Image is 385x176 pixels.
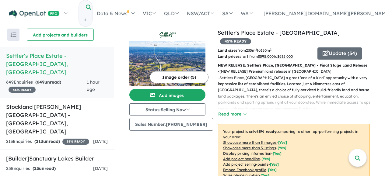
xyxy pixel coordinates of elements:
[218,62,370,68] p: NEW RELEASE: Settlers Place, [GEOGRAPHIC_DATA] - Final Stage Land Release
[132,31,203,38] img: Settler's Place Estate - Werrington Logo
[10,33,16,37] img: sort.svg
[6,165,56,172] div: 25 Enquir ies
[236,3,257,24] a: WA
[150,71,208,83] button: Image order (5)
[36,139,43,144] span: 213
[129,41,205,86] img: Settler's Place Estate - Werrington
[34,166,39,171] span: 25
[218,3,236,24] a: SA
[256,129,276,134] b: 45 % ready
[220,38,251,44] span: 45 % READY
[129,89,205,101] button: Add images
[261,48,271,53] u: 350 m
[261,157,270,161] span: [ Yes ]
[6,52,108,76] h5: Settler's Place Estate - [GEOGRAPHIC_DATA] , [GEOGRAPHIC_DATA]
[218,54,240,59] b: Land prices
[129,103,205,116] button: Status:Selling Now
[93,3,138,24] a: Data & News
[6,138,89,145] div: 213 Enquir ies
[255,48,257,51] sup: 2
[9,10,60,18] img: Openlot PRO Logo White
[257,48,271,53] span: to
[223,151,271,156] u: Display pricing information
[160,3,183,24] a: QLD
[218,47,313,53] p: from
[223,146,276,150] u: Showcase more than 3 listings
[223,167,266,172] u: Embed Facebook profile
[34,139,60,144] strong: ( unread)
[27,29,94,41] button: Add projects and builders
[317,47,362,60] button: Update (34)
[37,79,44,85] span: 649
[183,3,218,24] a: NSW/ACT
[33,166,56,171] strong: ( unread)
[6,79,87,93] div: 649 Enquir ies
[246,48,257,53] u: 235 m
[129,118,213,131] button: Sales Number:[PHONE_NUMBER]
[223,140,277,145] u: Showcase more than 3 images
[9,87,36,93] span: 45 % READY
[274,54,293,59] span: to
[270,162,279,167] span: [ Yes ]
[273,151,282,156] span: [ Yes ]
[223,157,260,161] u: Add project headline
[35,79,61,85] strong: ( unread)
[93,166,108,171] span: [DATE]
[223,162,268,167] u: Add project selling-points
[268,167,277,172] span: [ Yes ]
[218,48,237,53] b: Land sizes
[93,139,108,144] span: [DATE]
[258,54,274,59] u: $ 595,000
[218,29,340,36] a: Settler's Place Estate - [GEOGRAPHIC_DATA]
[87,79,100,92] span: 1 hour ago
[6,103,108,136] h5: Stockland [PERSON_NAME][GEOGRAPHIC_DATA] - [GEOGRAPHIC_DATA] , [GEOGRAPHIC_DATA]
[277,54,293,59] u: $ 635,000
[278,140,287,145] span: [ Yes ]
[129,29,205,86] a: Settler's Place Estate - Werrington LogoSettler's Place Estate - Werrington
[218,111,247,118] button: Read more
[218,75,375,112] p: - Settlers Place, [GEOGRAPHIC_DATA] a great ‘one of a kind’ opportunity with a very impressive li...
[270,48,271,51] sup: 2
[62,139,89,145] span: 35 % READY
[218,68,375,74] p: - [NEW RELEASE] Premium land release in [GEOGRAPHIC_DATA]
[278,146,286,150] span: [ Yes ]
[79,13,91,26] input: Try estate name, suburb, builder or developer
[218,53,313,60] p: start from
[138,3,160,24] a: VIC
[6,154,108,163] h5: [Builder] Sanctuary Lakes Builder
